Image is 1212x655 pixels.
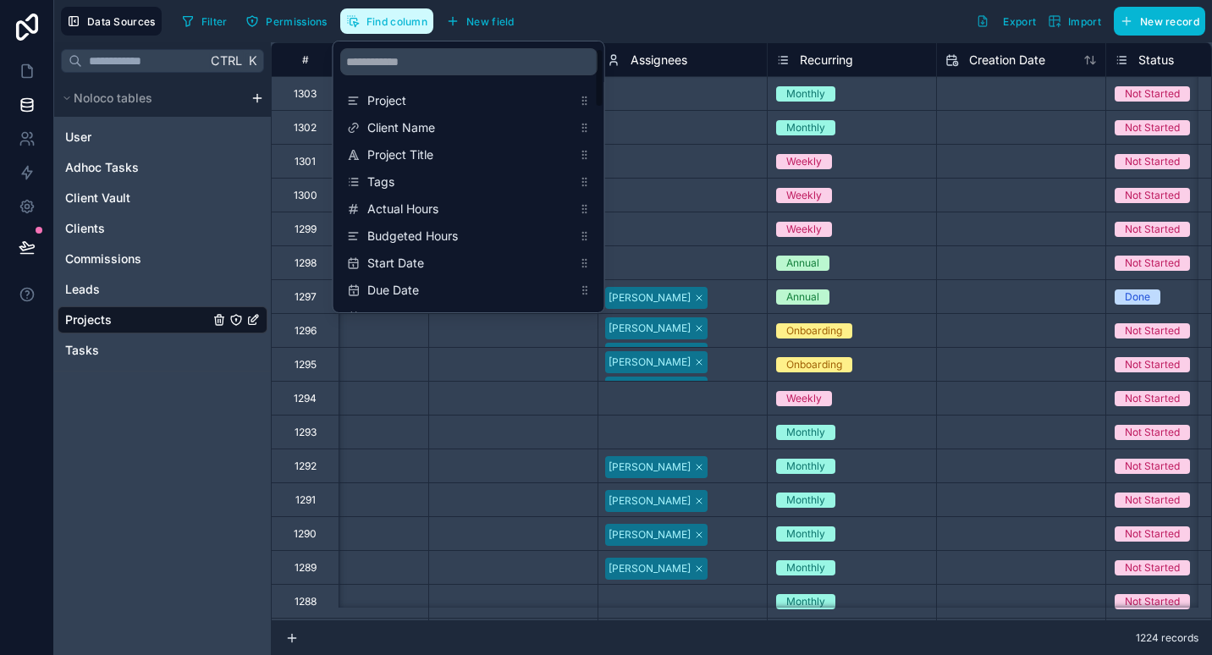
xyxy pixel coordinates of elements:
[65,250,141,267] span: Commissions
[294,189,317,202] div: 1300
[74,90,152,107] span: Noloco tables
[786,256,819,271] div: Annual
[1125,323,1180,339] div: Not Started
[295,561,317,575] div: 1289
[367,282,572,299] span: Due Date
[609,355,691,370] div: [PERSON_NAME]
[609,493,691,509] div: [PERSON_NAME]
[240,8,333,34] button: Permissions
[295,155,316,168] div: 1301
[786,323,842,339] div: Onboarding
[294,392,317,405] div: 1294
[295,256,317,270] div: 1298
[609,380,691,395] div: [PERSON_NAME]
[609,527,691,542] div: [PERSON_NAME]
[65,342,99,359] span: Tasks
[1068,15,1101,28] span: Import
[65,342,209,359] a: Tasks
[1125,222,1180,237] div: Not Started
[65,311,209,328] a: Projects
[367,228,572,245] span: Budgeted Hours
[58,306,267,333] div: Projects
[800,52,853,69] span: Recurring
[367,309,572,326] span: Project Closed Date
[58,245,267,272] div: Commissions
[1138,52,1174,69] span: Status
[1125,289,1150,305] div: Done
[786,289,819,305] div: Annual
[295,324,317,338] div: 1296
[786,526,825,542] div: Monthly
[295,358,317,372] div: 1295
[246,55,258,67] span: K
[1136,631,1198,645] span: 1224 records
[58,184,267,212] div: Client Vault
[1125,391,1180,406] div: Not Started
[786,425,825,440] div: Monthly
[1125,526,1180,542] div: Not Started
[786,154,822,169] div: Weekly
[367,146,572,163] span: Project Title
[1107,7,1205,36] a: New record
[786,222,822,237] div: Weekly
[367,173,572,190] span: Tags
[786,560,825,575] div: Monthly
[970,7,1042,36] button: Export
[1125,459,1180,474] div: Not Started
[295,426,317,439] div: 1293
[65,311,112,328] span: Projects
[969,52,1045,69] span: Creation Date
[58,337,267,364] div: Tasks
[367,255,572,272] span: Start Date
[786,459,825,474] div: Monthly
[367,201,572,217] span: Actual Hours
[1125,256,1180,271] div: Not Started
[367,119,572,136] span: Client Name
[58,154,267,181] div: Adhoc Tasks
[609,561,691,576] div: [PERSON_NAME]
[295,493,316,507] div: 1291
[175,8,234,34] button: Filter
[284,53,326,66] div: #
[65,159,139,176] span: Adhoc Tasks
[1125,120,1180,135] div: Not Started
[294,121,317,135] div: 1302
[65,220,105,237] span: Clients
[1114,7,1205,36] button: New record
[1125,560,1180,575] div: Not Started
[786,86,825,102] div: Monthly
[61,7,162,36] button: Data Sources
[340,8,433,34] button: Find column
[367,92,572,109] span: Project
[65,281,100,298] span: Leads
[466,15,515,28] span: New field
[201,15,228,28] span: Filter
[786,493,825,508] div: Monthly
[366,15,427,28] span: Find column
[65,159,209,176] a: Adhoc Tasks
[609,346,691,361] div: [PERSON_NAME]
[440,8,521,34] button: New field
[1125,493,1180,508] div: Not Started
[65,129,91,146] span: User
[295,460,317,473] div: 1292
[295,595,317,608] div: 1288
[609,321,691,336] div: [PERSON_NAME]
[333,41,604,312] div: scrollable content
[1125,357,1180,372] div: Not Started
[609,290,691,305] div: [PERSON_NAME]
[58,215,267,242] div: Clients
[1125,154,1180,169] div: Not Started
[294,527,317,541] div: 1290
[65,190,209,206] a: Client Vault
[58,276,267,303] div: Leads
[1042,7,1107,36] button: Import
[209,50,244,71] span: Ctrl
[1003,15,1036,28] span: Export
[1125,188,1180,203] div: Not Started
[87,15,156,28] span: Data Sources
[294,87,317,101] div: 1303
[786,188,822,203] div: Weekly
[295,223,317,236] div: 1299
[58,86,244,110] button: Noloco tables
